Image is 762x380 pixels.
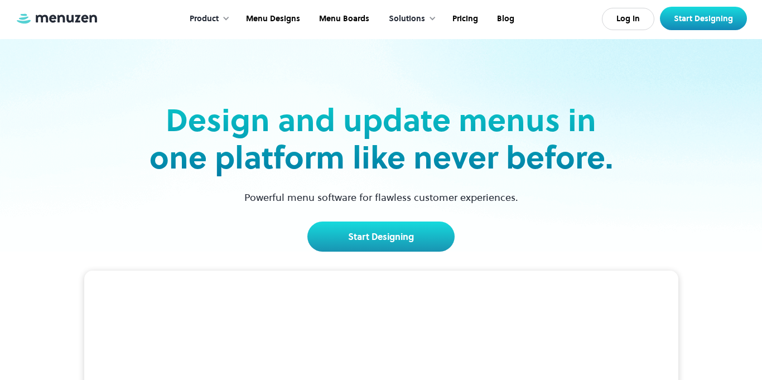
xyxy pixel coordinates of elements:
[146,102,616,176] h2: Design and update menus in one platform like never before.
[308,2,378,36] a: Menu Boards
[442,2,486,36] a: Pricing
[307,222,455,252] a: Start Designing
[179,2,235,36] div: Product
[235,2,308,36] a: Menu Designs
[389,13,425,25] div: Solutions
[660,7,747,30] a: Start Designing
[190,13,219,25] div: Product
[378,2,442,36] div: Solutions
[602,8,654,30] a: Log In
[486,2,523,36] a: Blog
[230,190,532,205] p: Powerful menu software for flawless customer experiences.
